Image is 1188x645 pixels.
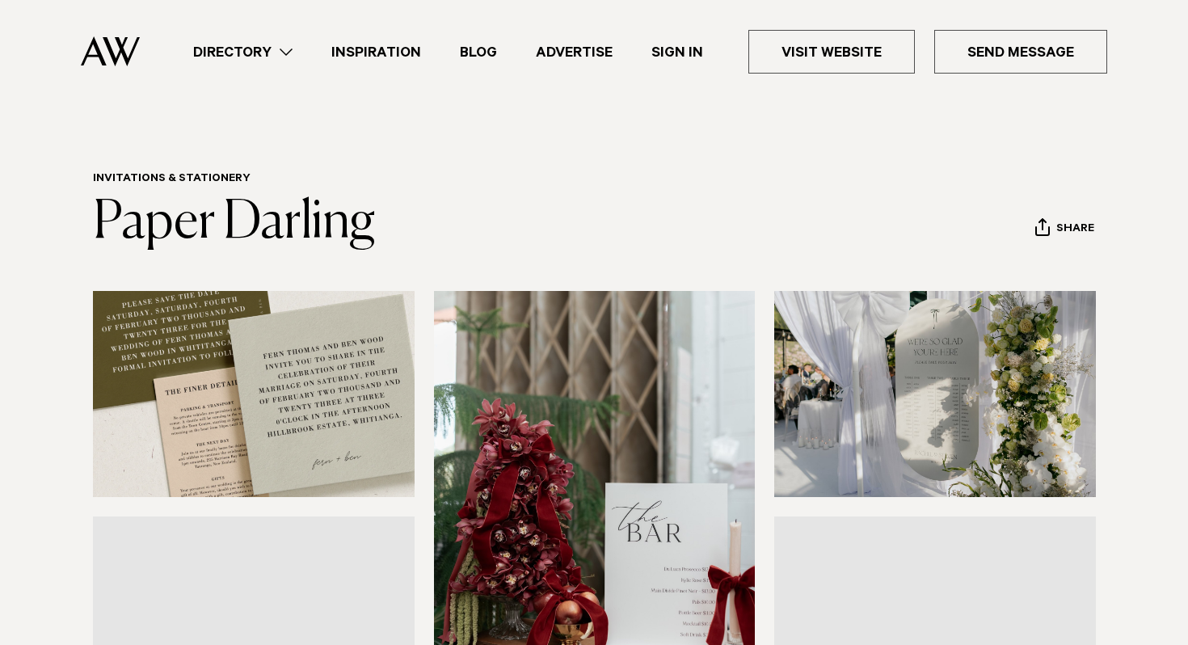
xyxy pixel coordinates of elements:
[934,30,1107,74] a: Send Message
[93,197,375,249] a: Paper Darling
[81,36,140,66] img: Auckland Weddings Logo
[748,30,915,74] a: Visit Website
[632,41,722,63] a: Sign In
[93,173,251,186] a: Invitations & Stationery
[440,41,516,63] a: Blog
[1034,217,1095,242] button: Share
[1056,222,1094,238] span: Share
[312,41,440,63] a: Inspiration
[516,41,632,63] a: Advertise
[174,41,312,63] a: Directory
